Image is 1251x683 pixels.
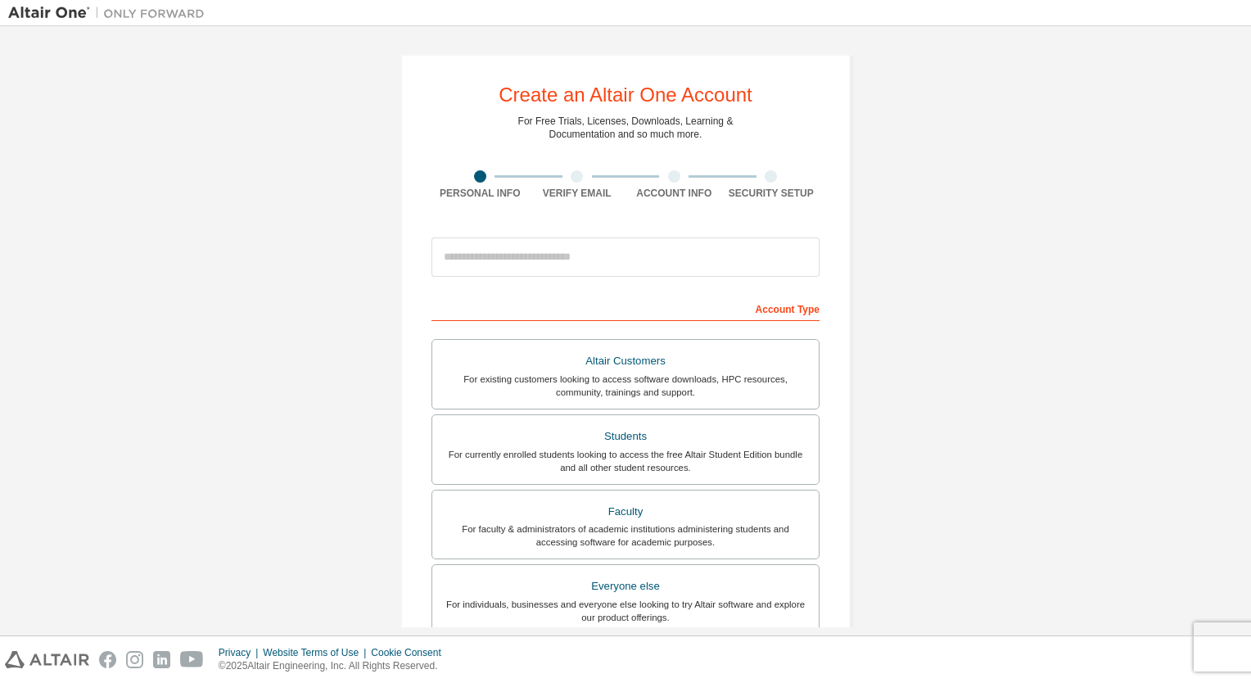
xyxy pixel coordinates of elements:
[219,646,263,659] div: Privacy
[263,646,371,659] div: Website Terms of Use
[153,651,170,668] img: linkedin.svg
[625,187,723,200] div: Account Info
[5,651,89,668] img: altair_logo.svg
[431,295,820,321] div: Account Type
[518,115,734,141] div: For Free Trials, Licenses, Downloads, Learning & Documentation and so much more.
[442,598,809,624] div: For individuals, businesses and everyone else looking to try Altair software and explore our prod...
[431,187,529,200] div: Personal Info
[442,373,809,399] div: For existing customers looking to access software downloads, HPC resources, community, trainings ...
[442,522,809,549] div: For faculty & administrators of academic institutions administering students and accessing softwa...
[723,187,820,200] div: Security Setup
[499,85,752,105] div: Create an Altair One Account
[371,646,450,659] div: Cookie Consent
[8,5,213,21] img: Altair One
[442,575,809,598] div: Everyone else
[442,448,809,474] div: For currently enrolled students looking to access the free Altair Student Edition bundle and all ...
[99,651,116,668] img: facebook.svg
[126,651,143,668] img: instagram.svg
[442,350,809,373] div: Altair Customers
[180,651,204,668] img: youtube.svg
[219,659,451,673] p: © 2025 Altair Engineering, Inc. All Rights Reserved.
[442,425,809,448] div: Students
[442,500,809,523] div: Faculty
[529,187,626,200] div: Verify Email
